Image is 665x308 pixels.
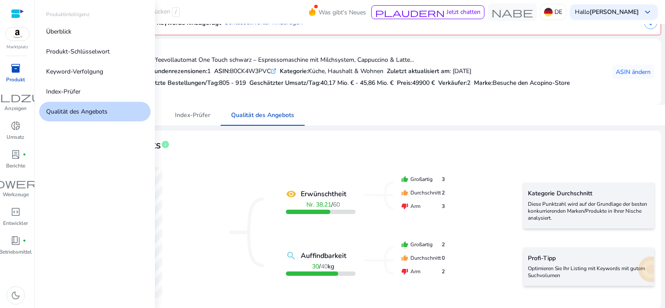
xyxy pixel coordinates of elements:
mat-icon: thumb_down [401,203,408,210]
b: 30 [312,262,319,271]
h4: Acopino Clivia Kaffeevollautomat One Touch schwarz – Espressomaschine mit Milchsystem, Cappuccino... [107,57,570,64]
p: Diese Punktzahl wird auf der Grundlage der besten konkurrierenden Marken/Produkte in Ihrer Nische... [528,201,650,221]
b: Zuletzt aktualisiert am [387,67,450,75]
span: code_blocks [10,207,21,217]
span: 3 [442,175,445,183]
b: Erwünschtheit [301,189,346,199]
span: / [306,201,340,209]
p: DE [554,4,562,20]
span: Jetzt chatten [447,8,480,16]
p: Überblick [46,27,71,36]
span: 40 [321,262,328,271]
span: Was gibt's Neues [319,5,366,20]
span: Index-Prüfer [175,112,210,118]
p: Hallo [575,9,639,15]
span: inventory_2 [10,63,21,74]
p: Umsatz [7,133,24,141]
font: Durchschnitt [410,254,441,262]
button: Nabe [488,3,537,21]
font: Preis: [397,79,435,87]
p: Anzeigen [4,104,27,112]
h5: Geschätzter Umsatz/Tag: [249,80,393,87]
mat-icon: thumb_down [401,268,408,275]
span: keyboard_arrow_down [642,7,653,17]
span: 0 [442,254,445,262]
span: 2 [442,189,445,197]
b: Kategorie: [280,67,308,75]
span: lab_profile [10,149,21,160]
b: Auffindbarkeit [301,251,346,261]
mat-icon: thumb_up [401,189,408,196]
mat-icon: thumb_up [401,241,408,248]
mat-icon: thumb_up [401,176,408,183]
p: Werkzeuge [3,191,29,198]
span: Nabe [491,7,533,17]
b: Nr. 38.21 [306,201,331,209]
b: ASIN: [214,67,230,75]
p: Berichte [6,162,25,170]
span: ASIN ändern [616,67,651,77]
span: 2 [467,79,470,87]
p: Qualität des Angebots [46,107,107,116]
button: plaudernJetzt chatten [371,5,484,19]
button: ASIN ändern [612,65,654,79]
mat-icon: thumb_up [401,254,408,261]
p: Produkt [6,76,25,84]
mat-icon: search [286,251,296,261]
p: Optimieren Sie Ihr Listing mit Keywords mit gutem Suchvolumen [528,265,650,279]
font: B0CK4W3PVC [214,67,271,75]
span: Qualität des Angebots [231,112,294,118]
span: 2 [442,241,445,248]
p: Keyword-Verfolgung [46,67,103,76]
span: / kg [312,262,334,271]
span: 49900 € [412,79,435,87]
span: donut_small [10,121,21,131]
font: : [474,79,570,87]
font: Arm [410,268,420,275]
font: Großartig [410,175,433,183]
h5: Verkäufer: [438,80,470,87]
span: dark_mode [10,290,21,301]
span: 805 - 919 [219,79,246,87]
span: fiber_manual_record [23,239,26,242]
p: Produkt-Schlüsselwort [46,47,110,56]
p: Entwickler [3,219,28,227]
p: Marktplatz [7,44,28,50]
mat-icon: remove_red_eye [286,189,296,199]
font: Durchschnitt [410,189,441,197]
span: plaudern [375,8,445,17]
p: Produktintelligenz [46,10,90,18]
span: Besuche den Acopino-Store [493,79,570,87]
font: Arm [410,202,420,210]
font: Großartig [410,241,433,248]
b: Kundenrezensionen: [151,67,207,75]
span: fiber_manual_record [23,153,26,156]
div: : [DATE] [387,67,471,76]
h5: Profi-Tipp [528,255,650,262]
h5: Kategorie Durchschnitt [528,190,650,198]
span: 40,17 Mio. € - 45,86 Mio. € [320,79,393,87]
span: 3 [442,202,445,210]
span: 2 [442,268,445,275]
p: Index-Prüfer [46,87,81,96]
span: Marke [474,79,491,87]
img: de.svg [544,8,553,17]
span: 60 [333,201,340,209]
b: [PERSON_NAME] [590,8,639,16]
img: amazon.svg [6,27,29,40]
h5: Geschätzte Bestellungen/Tag: [134,80,246,87]
div: 1 [151,67,211,76]
div: Küche, Haushalt & Wohnen [280,67,383,76]
span: / [172,7,180,17]
span: book_4 [10,235,21,246]
span: Info [161,140,170,149]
